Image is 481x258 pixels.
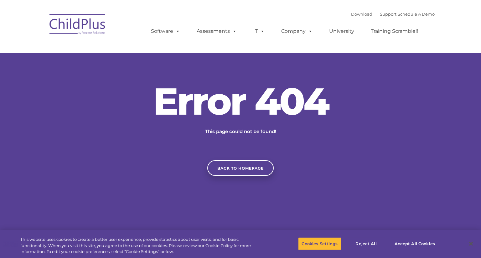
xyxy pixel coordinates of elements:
a: Back to homepage [207,160,274,176]
button: Reject All [347,237,386,250]
a: IT [247,25,271,37]
a: Company [275,25,319,37]
p: This page could not be found! [175,128,306,135]
h2: Error 404 [147,82,334,120]
div: This website uses cookies to create a better user experience, provide statistics about user visit... [20,236,265,255]
button: Close [464,237,478,251]
a: Download [351,12,372,17]
a: Schedule A Demo [398,12,435,17]
img: ChildPlus by Procare Solutions [46,10,109,41]
a: Training Scramble!! [365,25,424,37]
font: | [351,12,435,17]
a: Assessments [190,25,243,37]
button: Accept All Cookies [391,237,438,250]
a: Software [145,25,186,37]
a: University [323,25,360,37]
a: Support [380,12,396,17]
button: Cookies Settings [298,237,341,250]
